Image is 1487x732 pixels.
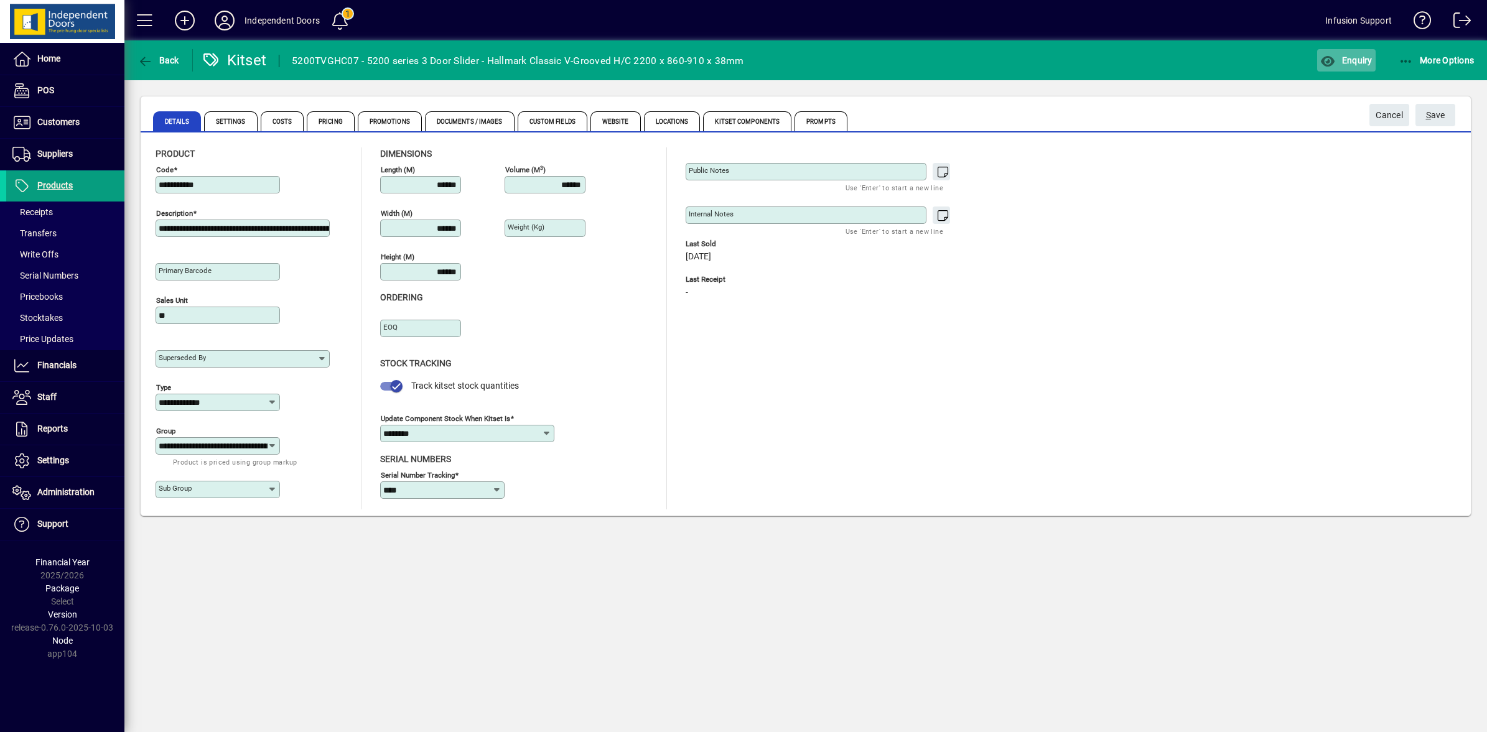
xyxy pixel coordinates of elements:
span: Website [590,111,641,131]
mat-label: Description [156,209,193,218]
span: Pricebooks [12,292,63,302]
span: Enquiry [1320,55,1372,65]
button: Back [134,49,182,72]
a: Price Updates [6,328,124,350]
app-page-header-button: Back [124,49,193,72]
span: Serial Numbers [12,271,78,280]
a: Support [6,509,124,540]
span: Last Receipt [686,276,872,284]
span: [DATE] [686,252,711,262]
span: Kitset Components [703,111,791,131]
button: More Options [1396,49,1478,72]
span: Suppliers [37,149,73,159]
span: Transfers [12,228,57,238]
div: 5200TVGHC07 - 5200 series 3 Door Slider - Hallmark Classic V-Grooved H/C 2200 x 860-910 x 38mm [292,51,744,71]
mat-label: Sales unit [156,296,188,305]
a: Stocktakes [6,307,124,328]
span: Reports [37,424,68,433]
span: Prompts [795,111,847,131]
span: POS [37,85,54,95]
span: Settings [37,455,69,465]
span: Stocktakes [12,313,63,323]
span: Staff [37,392,57,402]
span: Track kitset stock quantities [411,381,519,391]
mat-hint: Product is priced using group markup [173,455,297,469]
button: Profile [205,9,245,32]
span: Back [138,55,179,65]
span: Version [48,609,77,619]
span: Financial Year [35,557,90,567]
a: Transfers [6,223,124,244]
span: Costs [261,111,304,131]
div: Infusion Support [1325,11,1392,30]
span: Node [52,636,73,646]
a: Home [6,44,124,75]
mat-hint: Use 'Enter' to start a new line [846,180,943,195]
span: Cancel [1376,105,1403,126]
span: Documents / Images [425,111,515,131]
span: S [1426,110,1431,120]
a: Suppliers [6,139,124,170]
a: Settings [6,445,124,476]
mat-hint: Use 'Enter' to start a new line [846,224,943,238]
span: Home [37,53,60,63]
span: Receipts [12,207,53,217]
button: Cancel [1369,104,1409,126]
mat-label: Weight (Kg) [508,223,544,231]
mat-label: Sub group [159,484,192,493]
button: Save [1415,104,1455,126]
a: Reports [6,414,124,445]
span: Settings [204,111,258,131]
mat-label: Superseded by [159,353,206,362]
mat-label: Internal Notes [689,210,734,218]
span: Promotions [358,111,422,131]
span: Stock Tracking [380,358,452,368]
button: Enquiry [1317,49,1375,72]
mat-label: Update component stock when kitset is [381,414,510,422]
span: Financials [37,360,77,370]
span: More Options [1399,55,1475,65]
span: Last Sold [686,240,872,248]
mat-label: Code [156,165,174,174]
button: Add [165,9,205,32]
span: Products [37,180,73,190]
mat-label: Height (m) [381,252,414,261]
a: Pricebooks [6,286,124,307]
mat-label: Serial Number tracking [381,470,455,479]
mat-label: Volume (m ) [505,165,546,174]
span: Administration [37,487,95,497]
a: Knowledge Base [1404,2,1432,43]
span: Details [153,111,201,131]
mat-label: Primary barcode [159,266,212,275]
span: - [686,288,688,298]
a: Customers [6,107,124,138]
a: Write Offs [6,244,124,265]
mat-label: Type [156,383,171,392]
div: Independent Doors [245,11,320,30]
a: Serial Numbers [6,265,124,286]
a: Financials [6,350,124,381]
mat-label: Width (m) [381,209,413,218]
a: Administration [6,477,124,508]
span: ave [1426,105,1445,126]
span: Locations [644,111,701,131]
span: Pricing [307,111,355,131]
span: Serial Numbers [380,454,451,464]
a: Logout [1444,2,1471,43]
a: Staff [6,382,124,413]
span: Dimensions [380,149,432,159]
span: Write Offs [12,249,58,259]
mat-label: EOQ [383,323,398,331]
span: Ordering [380,292,423,302]
span: Product [156,149,195,159]
span: Support [37,519,68,529]
a: Receipts [6,202,124,223]
mat-label: Length (m) [381,165,415,174]
mat-label: Public Notes [689,166,729,175]
div: Kitset [202,50,267,70]
mat-label: Group [156,427,175,435]
span: Price Updates [12,334,73,344]
a: POS [6,75,124,106]
span: Package [45,583,79,593]
sup: 3 [540,164,543,170]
